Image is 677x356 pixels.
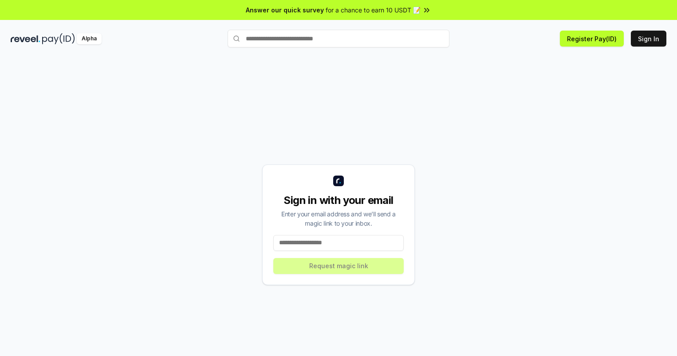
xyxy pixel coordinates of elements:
span: for a chance to earn 10 USDT 📝 [326,5,421,15]
div: Alpha [77,33,102,44]
img: pay_id [42,33,75,44]
button: Sign In [631,31,666,47]
div: Enter your email address and we’ll send a magic link to your inbox. [273,209,404,228]
img: logo_small [333,176,344,186]
span: Answer our quick survey [246,5,324,15]
div: Sign in with your email [273,193,404,207]
img: reveel_dark [11,33,40,44]
button: Register Pay(ID) [560,31,624,47]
